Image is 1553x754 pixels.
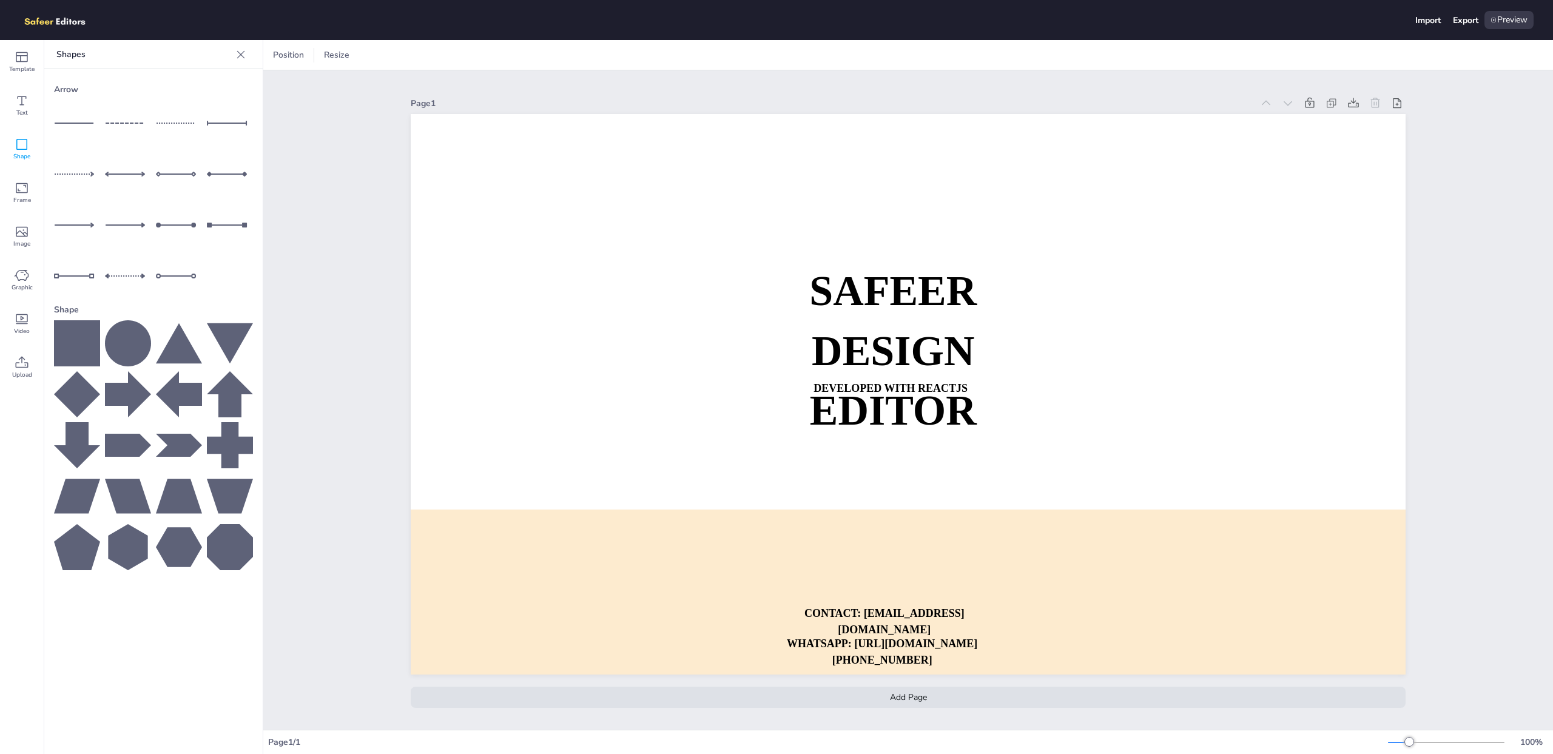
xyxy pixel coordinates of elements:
div: Export [1453,15,1478,26]
div: Import [1415,15,1441,26]
span: Template [9,64,35,74]
span: Shape [13,152,30,161]
div: Arrow [54,79,253,100]
strong: CONTACT: [EMAIL_ADDRESS][DOMAIN_NAME] [804,607,965,636]
p: Shapes [56,40,231,69]
span: Frame [13,195,31,205]
div: Page 1 [411,98,1253,109]
span: Resize [322,49,352,61]
strong: DESIGN EDITOR [810,328,977,434]
div: Add Page [411,687,1406,708]
div: Preview [1484,11,1534,29]
span: Upload [12,370,32,380]
span: Text [16,108,28,118]
span: Graphic [12,283,33,292]
strong: WHATSAPP: [URL][DOMAIN_NAME][PHONE_NUMBER] [787,638,977,666]
div: Shape [54,299,253,320]
span: Position [271,49,306,61]
strong: DEVELOPED WITH REACTJS [814,382,968,394]
span: Image [13,239,30,249]
div: Page 1 / 1 [268,736,1388,748]
img: logo.png [19,11,103,29]
strong: SAFEER [809,268,977,315]
div: 100 % [1517,736,1546,748]
span: Video [14,326,30,336]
